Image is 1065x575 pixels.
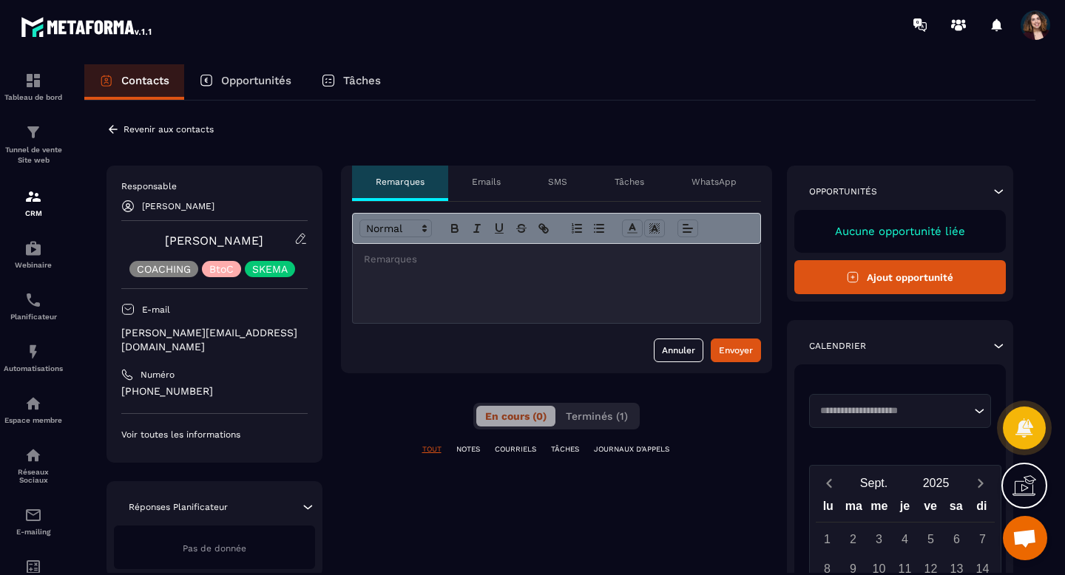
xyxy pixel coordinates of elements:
[4,313,63,321] p: Planificateur
[719,343,753,358] div: Envoyer
[476,406,555,426] button: En cours (0)
[121,326,308,354] p: [PERSON_NAME][EMAIL_ADDRESS][DOMAIN_NAME]
[809,186,877,197] p: Opportunités
[4,112,63,177] a: formationformationTunnel de vente Site web
[4,93,63,101] p: Tableau de bord
[485,410,547,422] span: En cours (0)
[557,406,637,426] button: Terminés (1)
[142,201,214,211] p: [PERSON_NAME]
[4,364,63,372] p: Automatisations
[4,332,63,384] a: automationsautomationsAutomatisations
[21,13,154,40] img: logo
[814,526,840,552] div: 1
[548,176,567,188] p: SMS
[456,444,480,455] p: NOTES
[918,496,944,522] div: ve
[24,188,42,205] img: formation
[165,234,263,248] a: [PERSON_NAME]
[24,506,42,524] img: email
[794,260,1007,294] button: Ajout opportunité
[4,416,63,424] p: Espace membre
[142,304,170,316] p: E-mail
[4,61,63,112] a: formationformationTableau de bord
[944,526,970,552] div: 6
[943,496,969,522] div: sa
[24,291,42,309] img: scheduler
[121,74,169,87] p: Contacts
[221,74,291,87] p: Opportunités
[843,470,905,496] button: Open months overlay
[24,72,42,89] img: formation
[840,526,866,552] div: 2
[809,394,992,428] div: Search for option
[4,145,63,166] p: Tunnel de vente Site web
[551,444,579,455] p: TÂCHES
[967,473,995,493] button: Next month
[24,343,42,361] img: automations
[184,64,306,100] a: Opportunités
[252,264,288,274] p: SKEMA
[306,64,396,100] a: Tâches
[654,338,703,362] button: Annuler
[422,444,442,455] p: TOUT
[121,429,308,440] p: Voir toutes les informations
[809,340,866,352] p: Calendrier
[815,496,841,522] div: lu
[867,496,893,522] div: me
[566,410,628,422] span: Terminés (1)
[4,209,63,217] p: CRM
[4,177,63,228] a: formationformationCRM
[24,395,42,412] img: automations
[129,501,228,513] p: Réponses Planificateur
[4,468,63,484] p: Réseaux Sociaux
[343,74,381,87] p: Tâches
[905,470,967,496] button: Open years overlay
[4,280,63,332] a: schedulerschedulerPlanificateur
[183,543,246,554] span: Pas de donnée
[4,384,63,435] a: automationsautomationsEspace membre
[892,496,918,522] div: je
[121,180,308,192] p: Responsable
[495,444,536,455] p: COURRIELS
[209,264,234,274] p: BtoC
[866,526,892,552] div: 3
[892,526,918,552] div: 4
[711,338,761,362] button: Envoyer
[4,261,63,269] p: Webinaire
[841,496,867,522] div: ma
[376,176,425,188] p: Remarques
[124,124,214,135] p: Revenir aux contacts
[1003,516,1047,560] div: Ouvrir le chat
[4,495,63,547] a: emailemailE-mailing
[121,384,308,398] p: [PHONE_NUMBER]
[615,176,644,188] p: Tâches
[84,64,184,100] a: Contacts
[918,526,944,552] div: 5
[472,176,501,188] p: Emails
[4,228,63,280] a: automationsautomationsWebinaire
[4,528,63,536] p: E-mailing
[24,446,42,464] img: social-network
[4,435,63,495] a: social-networksocial-networkRéseaux Sociaux
[969,496,995,522] div: di
[137,264,191,274] p: COACHING
[816,473,843,493] button: Previous month
[815,404,971,418] input: Search for option
[141,369,175,381] p: Numéro
[809,225,992,238] p: Aucune opportunité liée
[692,176,737,188] p: WhatsApp
[594,444,669,455] p: JOURNAUX D'APPELS
[970,526,995,552] div: 7
[24,239,42,257] img: automations
[24,123,42,141] img: formation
